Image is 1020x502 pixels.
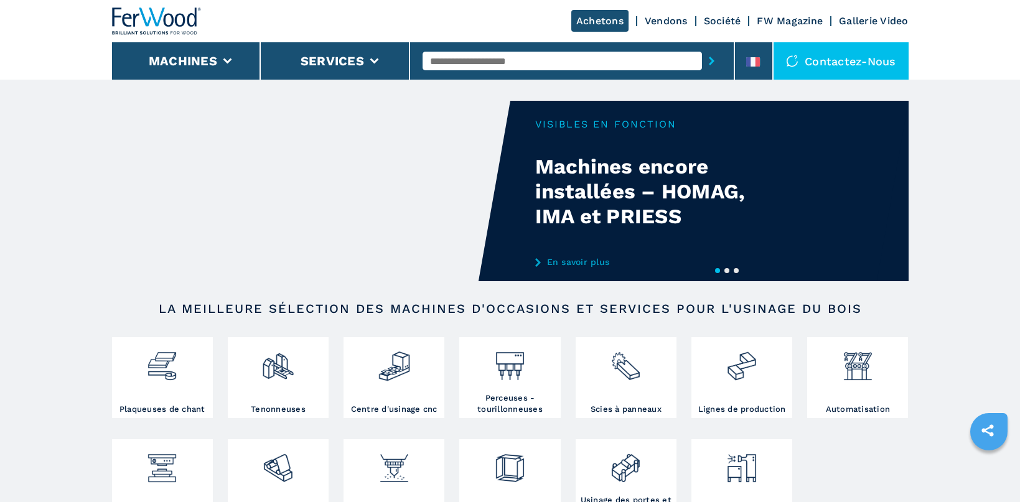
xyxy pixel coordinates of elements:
h3: Lignes de production [698,404,786,415]
img: linee_di_produzione_2.png [725,340,758,383]
img: aspirazione_1.png [725,442,758,485]
a: Centre d'usinage cnc [344,337,444,418]
a: Scies à panneaux [576,337,676,418]
button: Machines [149,53,217,68]
img: Contactez-nous [786,55,798,67]
img: automazione.png [841,340,874,383]
img: verniciatura_1.png [378,442,411,485]
img: montaggio_imballaggio_2.png [494,442,526,485]
img: levigatrici_2.png [261,442,294,485]
h3: Automatisation [826,404,891,415]
a: Lignes de production [691,337,792,418]
a: sharethis [972,415,1003,446]
h3: Centre d'usinage cnc [351,404,437,415]
div: Contactez-nous [774,42,909,80]
a: Société [704,15,741,27]
a: Vendons [645,15,688,27]
a: Gallerie Video [839,15,909,27]
img: sezionatrici_2.png [609,340,642,383]
h3: Scies à panneaux [591,404,662,415]
a: FW Magazine [757,15,823,27]
img: centro_di_lavoro_cnc_2.png [378,340,411,383]
a: Automatisation [807,337,908,418]
button: Services [301,53,364,68]
h3: Tenonneuses [251,404,306,415]
h3: Perceuses - tourillonneuses [462,393,557,415]
img: pressa-strettoia.png [146,442,179,485]
a: Perceuses - tourillonneuses [459,337,560,418]
button: 1 [715,268,720,273]
button: 2 [724,268,729,273]
a: Plaqueuses de chant [112,337,213,418]
button: 3 [734,268,739,273]
video: Your browser does not support the video tag. [112,101,510,281]
button: submit-button [702,47,721,75]
img: lavorazione_porte_finestre_2.png [609,442,642,485]
a: Tenonneuses [228,337,329,418]
img: squadratrici_2.png [261,340,294,383]
img: foratrici_inseritrici_2.png [494,340,526,383]
img: Ferwood [112,7,202,35]
a: En savoir plus [535,257,779,267]
h2: LA MEILLEURE SÉLECTION DES MACHINES D'OCCASIONS ET SERVICES POUR L'USINAGE DU BOIS [152,301,869,316]
a: Achetons [571,10,629,32]
iframe: Chat [967,446,1011,493]
img: bordatrici_1.png [146,340,179,383]
h3: Plaqueuses de chant [119,404,205,415]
